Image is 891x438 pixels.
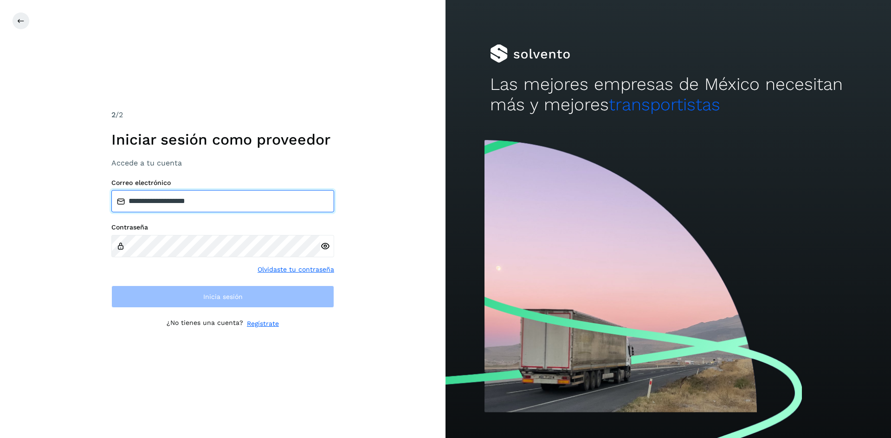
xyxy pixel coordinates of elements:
[111,179,334,187] label: Correo electrónico
[111,110,116,119] span: 2
[490,74,846,115] h2: Las mejores empresas de México necesitan más y mejores
[609,95,720,114] span: transportistas
[167,319,243,329] p: ¿No tienes una cuenta?
[111,131,334,148] h1: Iniciar sesión como proveedor
[247,319,279,329] a: Regístrate
[111,159,334,167] h3: Accede a tu cuenta
[111,223,334,231] label: Contraseña
[258,265,334,274] a: Olvidaste tu contraseña
[111,109,334,121] div: /2
[203,293,243,300] span: Inicia sesión
[111,286,334,308] button: Inicia sesión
